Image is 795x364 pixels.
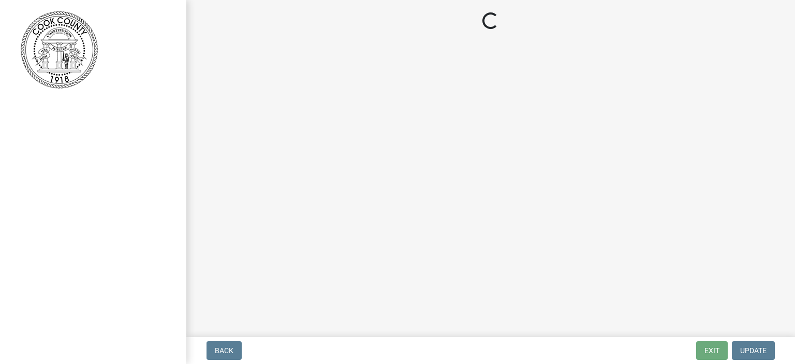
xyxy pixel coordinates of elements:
span: Back [215,346,233,355]
img: Cook County, Georgia [21,11,98,89]
span: Update [740,346,767,355]
button: Back [207,341,242,360]
button: Exit [696,341,728,360]
button: Update [732,341,775,360]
